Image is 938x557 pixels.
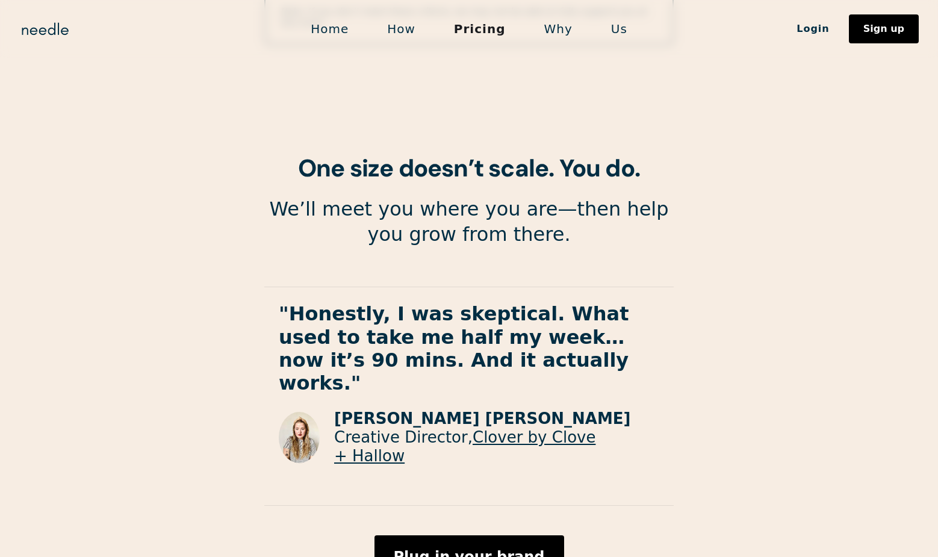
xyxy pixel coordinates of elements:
[264,154,674,182] h2: One size doesn’t scale. You do.
[849,14,919,43] a: Sign up
[368,16,435,42] a: How
[264,197,674,247] p: We’ll meet you where you are—then help you grow from there.
[435,16,525,42] a: Pricing
[279,302,629,394] strong: "Honestly, I was skeptical. What used to take me half my week… now it’s 90 mins. And it actually ...
[592,16,647,42] a: Us
[777,19,849,39] a: Login
[334,409,659,428] p: [PERSON_NAME] [PERSON_NAME]
[525,16,592,42] a: Why
[334,428,659,465] p: Creative Director,
[863,24,904,34] div: Sign up
[291,16,368,42] a: Home
[334,428,595,465] a: Clover by Clove + Hallow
